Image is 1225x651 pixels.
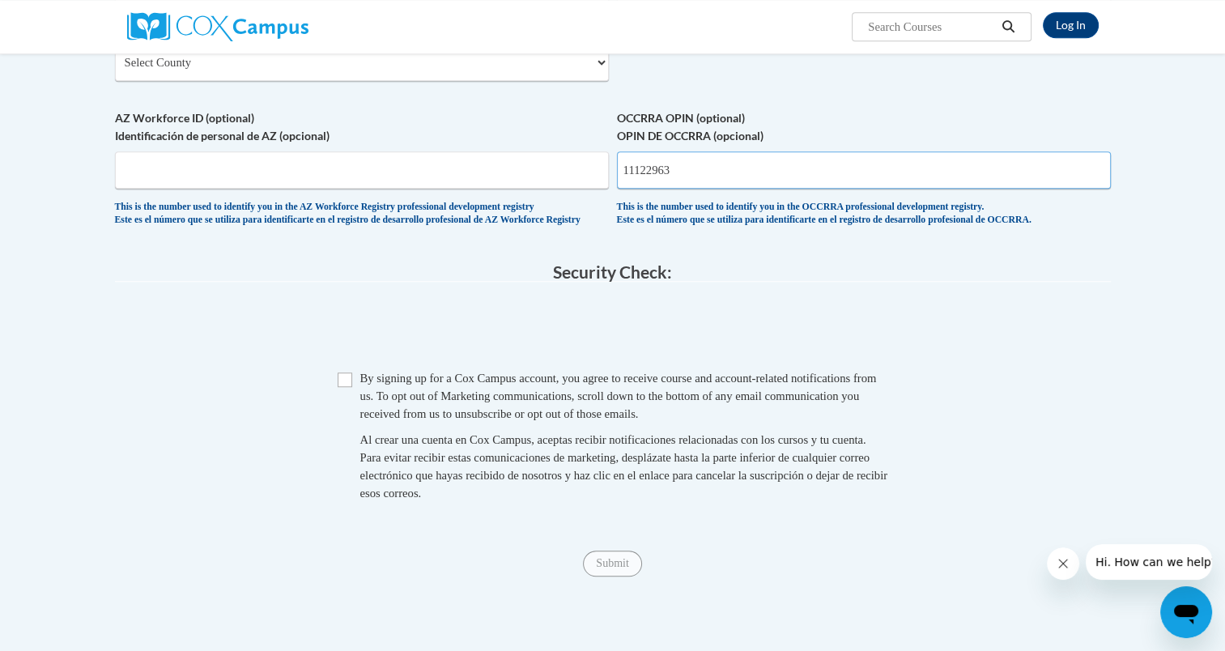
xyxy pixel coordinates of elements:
span: Hi. How can we help? [10,11,131,24]
iframe: Message from company [1086,544,1212,580]
div: This is the number used to identify you in the OCCRRA professional development registry. Este es ... [617,201,1111,228]
iframe: Button to launch messaging window [1160,586,1212,638]
a: Log In [1043,12,1099,38]
input: Search Courses [866,17,996,36]
input: Submit [583,551,641,577]
iframe: reCAPTCHA [490,298,736,361]
iframe: Close message [1047,547,1079,580]
label: AZ Workforce ID (optional) Identificación de personal de AZ (opcional) [115,109,609,145]
button: Search [996,17,1020,36]
img: Cox Campus [127,12,308,41]
span: By signing up for a Cox Campus account, you agree to receive course and account-related notificat... [360,372,877,420]
div: This is the number used to identify you in the AZ Workforce Registry professional development reg... [115,201,609,228]
span: Security Check: [553,262,672,282]
label: OCCRRA OPIN (optional) OPIN DE OCCRRA (opcional) [617,109,1111,145]
span: Al crear una cuenta en Cox Campus, aceptas recibir notificaciones relacionadas con los cursos y t... [360,433,887,500]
